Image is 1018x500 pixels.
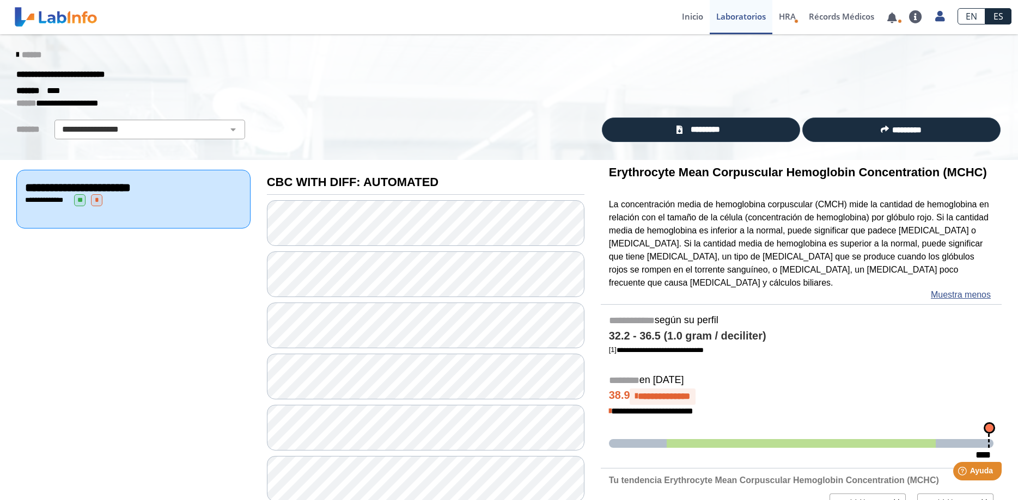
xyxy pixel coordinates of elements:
[609,165,987,179] b: Erythrocyte Mean Corpuscular Hemoglobin Concentration (MCHC)
[931,288,991,301] a: Muestra menos
[609,374,993,387] h5: en [DATE]
[958,8,985,24] a: EN
[609,345,704,354] a: [1]
[609,476,939,485] b: Tu tendencia Erythrocyte Mean Corpuscular Hemoglobin Concentration (MCHC)
[609,388,993,405] h4: 38.9
[921,458,1006,488] iframe: Help widget launcher
[985,8,1011,24] a: ES
[267,175,438,189] b: CBC WITH DIFF: AUTOMATED
[609,314,993,327] h5: según su perfil
[779,11,796,22] span: HRA
[609,330,993,343] h4: 32.2 - 36.5 (1.0 gram / deciliter)
[609,198,993,289] p: La concentración media de hemoglobina corpuscular (CMCH) mide la cantidad de hemoglobina en relac...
